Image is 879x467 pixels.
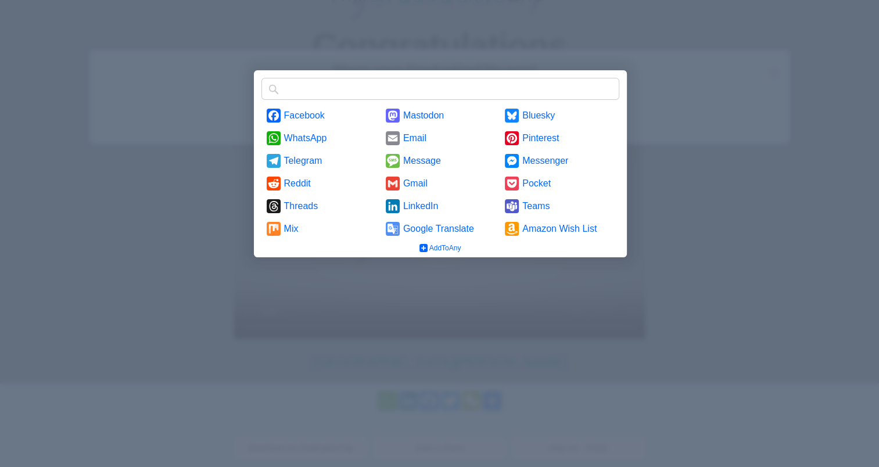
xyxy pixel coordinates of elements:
a: AddToAny [411,239,469,257]
a: Email [381,127,500,149]
a: Telegram [261,150,381,172]
a: WhatsApp [261,127,381,149]
a: Bluesky [500,105,619,127]
a: Messenger [500,150,619,172]
a: Gmail [381,173,500,195]
a: Mastodon [381,105,500,127]
a: Message [381,150,500,172]
a: Threads [261,195,381,217]
a: Pinterest [500,127,619,149]
a: Facebook [261,105,381,127]
a: Google Translate [381,218,500,240]
a: Mix [261,218,381,240]
a: Teams [500,195,619,217]
a: Amazon Wish List [500,218,619,240]
a: LinkedIn [381,195,500,217]
div: Share [254,70,627,257]
a: Pocket [500,173,619,195]
a: Reddit [261,173,381,195]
